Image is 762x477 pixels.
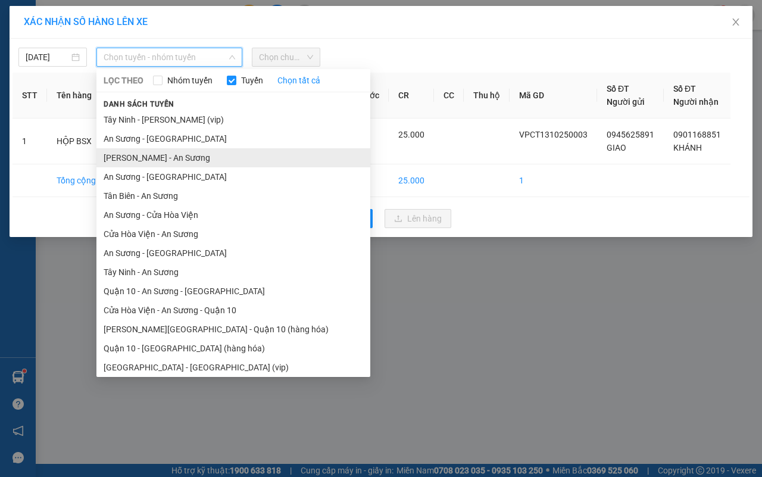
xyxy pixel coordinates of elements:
span: ----------------------------------------- [32,64,146,74]
span: 0901168851 [673,130,721,139]
li: [PERSON_NAME][GEOGRAPHIC_DATA] - Quận 10 (hàng hóa) [96,320,370,339]
span: Chọn tuyến - nhóm tuyến [104,48,235,66]
li: Quận 10 - [GEOGRAPHIC_DATA] (hàng hóa) [96,339,370,358]
td: 1 [510,164,597,197]
td: 25.000 [389,164,434,197]
span: XÁC NHẬN SỐ HÀNG LÊN XE [24,16,148,27]
li: Tây Ninh - An Sương [96,263,370,282]
span: close [731,17,741,27]
td: 1 [13,119,47,164]
span: VPCT1310250003 [519,130,588,139]
li: Tân Biên - An Sương [96,186,370,205]
li: An Sương - [GEOGRAPHIC_DATA] [96,167,370,186]
li: Cửa Hòa Viện - An Sương - Quận 10 [96,301,370,320]
span: KHÁNH [673,143,702,152]
span: 0945625891 [607,130,654,139]
th: CC [434,73,464,119]
th: Thu hộ [464,73,510,119]
li: An Sương - [GEOGRAPHIC_DATA] [96,244,370,263]
li: [PERSON_NAME] - An Sương [96,148,370,167]
span: 12:01:31 [DATE] [26,86,73,93]
td: Tổng cộng [47,164,105,197]
th: STT [13,73,47,119]
li: Quận 10 - An Sương - [GEOGRAPHIC_DATA] [96,282,370,301]
span: In ngày: [4,86,73,93]
span: down [229,54,236,61]
th: Tên hàng [47,73,105,119]
li: [GEOGRAPHIC_DATA] - [GEOGRAPHIC_DATA] (vip) [96,358,370,377]
th: CR [389,73,434,119]
span: Người nhận [673,97,719,107]
span: Tuyến [236,74,268,87]
span: Số ĐT [607,84,629,93]
li: Tây Ninh - [PERSON_NAME] (vip) [96,110,370,129]
span: 25.000 [398,130,424,139]
span: 01 Võ Văn Truyện, KP.1, Phường 2 [94,36,164,51]
span: Nhóm tuyến [163,74,217,87]
li: An Sương - Cửa Hòa Viện [96,205,370,225]
span: Hotline: 19001152 [94,53,146,60]
span: Người gửi [607,97,645,107]
span: Số ĐT [673,84,696,93]
span: Bến xe [GEOGRAPHIC_DATA] [94,19,160,34]
span: Chọn chuyến [259,48,313,66]
a: Chọn tất cả [277,74,320,87]
button: uploadLên hàng [385,209,451,228]
button: Close [719,6,752,39]
th: Mã GD [510,73,597,119]
span: [PERSON_NAME]: [4,77,124,84]
span: GIAO [607,143,626,152]
td: HỘP BSX [47,119,105,164]
li: An Sương - [GEOGRAPHIC_DATA] [96,129,370,148]
span: VPCT1310250003 [60,76,125,85]
strong: ĐỒNG PHƯỚC [94,7,163,17]
span: LỌC THEO [104,74,143,87]
li: Cửa Hòa Viện - An Sương [96,225,370,244]
span: Danh sách tuyến [96,99,182,110]
input: 13/10/2025 [26,51,69,64]
img: logo [4,7,57,60]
